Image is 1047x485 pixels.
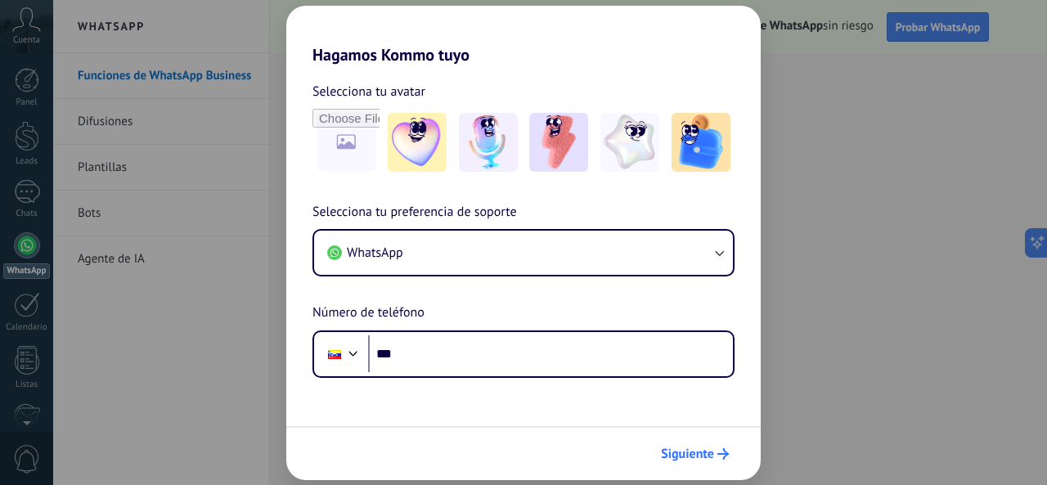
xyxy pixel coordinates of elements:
[459,113,518,172] img: -2.jpeg
[529,113,588,172] img: -3.jpeg
[314,231,733,275] button: WhatsApp
[312,81,425,102] span: Selecciona tu avatar
[661,448,714,460] span: Siguiente
[312,303,425,324] span: Número de teléfono
[654,440,736,468] button: Siguiente
[600,113,659,172] img: -4.jpeg
[312,202,517,223] span: Selecciona tu preferencia de soporte
[347,245,403,261] span: WhatsApp
[388,113,447,172] img: -1.jpeg
[286,6,761,65] h2: Hagamos Kommo tuyo
[672,113,730,172] img: -5.jpeg
[319,337,350,371] div: Venezuela: + 58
